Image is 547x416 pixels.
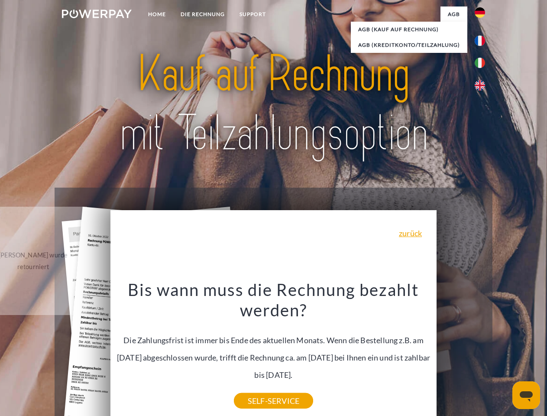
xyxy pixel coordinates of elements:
[351,22,467,37] a: AGB (Kauf auf Rechnung)
[234,393,313,409] a: SELF-SERVICE
[173,6,232,22] a: DIE RECHNUNG
[475,58,485,68] img: it
[232,6,273,22] a: SUPPORT
[399,229,422,237] a: zurück
[351,37,467,53] a: AGB (Kreditkonto/Teilzahlung)
[62,10,132,18] img: logo-powerpay-white.svg
[116,279,432,401] div: Die Zahlungsfrist ist immer bis Ende des aktuellen Monats. Wenn die Bestellung z.B. am [DATE] abg...
[512,381,540,409] iframe: Schaltfläche zum Öffnen des Messaging-Fensters
[83,42,464,166] img: title-powerpay_de.svg
[475,36,485,46] img: fr
[440,6,467,22] a: agb
[475,80,485,91] img: en
[475,7,485,18] img: de
[141,6,173,22] a: Home
[116,279,432,321] h3: Bis wann muss die Rechnung bezahlt werden?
